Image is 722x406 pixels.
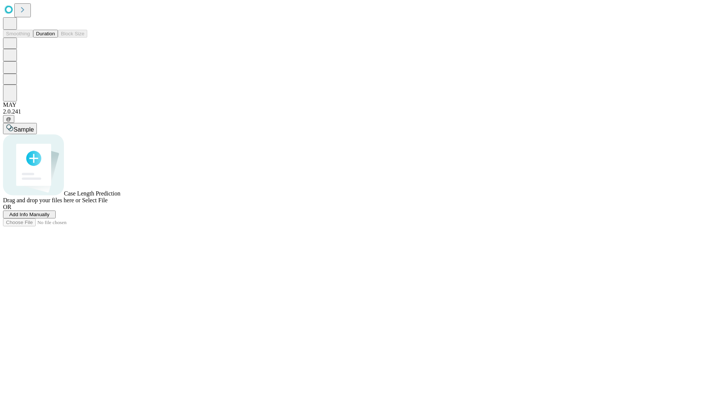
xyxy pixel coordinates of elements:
[58,30,87,38] button: Block Size
[14,126,34,133] span: Sample
[6,116,11,122] span: @
[9,212,50,217] span: Add Info Manually
[82,197,108,203] span: Select File
[3,211,56,218] button: Add Info Manually
[3,115,14,123] button: @
[3,197,80,203] span: Drag and drop your files here or
[3,108,719,115] div: 2.0.241
[33,30,58,38] button: Duration
[3,204,11,210] span: OR
[3,123,37,134] button: Sample
[3,101,719,108] div: MAY
[64,190,120,197] span: Case Length Prediction
[3,30,33,38] button: Smoothing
